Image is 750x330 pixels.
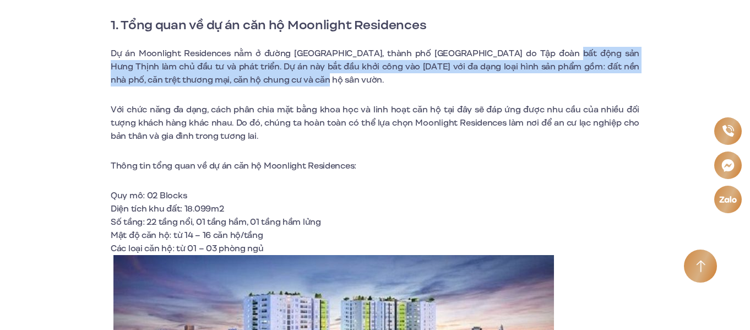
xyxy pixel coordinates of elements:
strong: 1. Tổng quan về dự án căn hộ Moonlight Residences [111,15,426,34]
img: Phone icon [722,125,733,137]
img: Messenger icon [721,159,735,172]
img: Arrow icon [696,260,705,273]
span: Mật độ căn hộ: từ 14 – 16 căn hộ/tầng [111,229,263,241]
span: Quy mô: 02 Blocks [111,190,187,202]
span: Các loại căn hộ: từ 01 – 03 phòng ngủ [111,242,264,255]
span: Diện tích khu đất: 18.099m2 [111,203,224,215]
span: Với chức năng đa dạng, cách phân chia mặt bằng khoa học và linh hoạt căn hộ tại đây sẽ đáp ứng đư... [111,104,639,142]
span: Số tầng: 22 tầng nổi, 01 tầng hầm, 01 tầng hầm lửng [111,216,321,228]
span: Thông tin tổng quan về dự án căn hộ Moonlight Residences: [111,160,356,172]
span: Dự án Moonlight Residences nằm ở đường [GEOGRAPHIC_DATA], thành phố [GEOGRAPHIC_DATA] do Tập đoàn... [111,47,639,86]
img: Zalo icon [719,196,737,203]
